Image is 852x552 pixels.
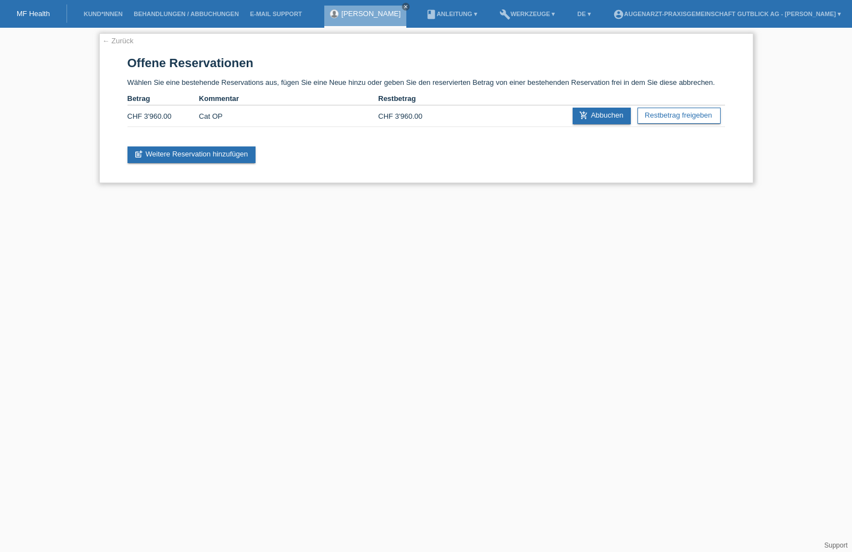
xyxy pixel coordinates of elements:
a: DE ▾ [572,11,596,17]
h1: Offene Reservationen [127,56,725,70]
th: Kommentar [199,92,378,105]
td: CHF 3'960.00 [378,105,450,127]
td: CHF 3'960.00 [127,105,199,127]
i: account_circle [613,9,624,20]
div: Wählen Sie eine bestehende Reservations aus, fügen Sie eine Neue hinzu oder geben Sie den reservi... [99,33,753,183]
a: ← Zurück [103,37,134,45]
a: buildWerkzeuge ▾ [494,11,561,17]
a: add_shopping_cartAbbuchen [573,108,631,124]
a: account_circleAugenarzt-Praxisgemeinschaft Gutblick AG - [PERSON_NAME] ▾ [608,11,846,17]
a: E-Mail Support [244,11,308,17]
a: MF Health [17,9,50,18]
td: Cat OP [199,105,378,127]
i: add_shopping_cart [579,111,588,120]
i: post_add [134,150,143,159]
i: book [426,9,437,20]
a: Kund*innen [78,11,128,17]
th: Restbetrag [378,92,450,105]
a: Behandlungen / Abbuchungen [128,11,244,17]
th: Betrag [127,92,199,105]
a: Restbetrag freigeben [637,108,720,124]
i: close [403,4,409,9]
a: Support [824,541,848,549]
a: [PERSON_NAME] [341,9,401,18]
a: bookAnleitung ▾ [420,11,483,17]
a: post_addWeitere Reservation hinzufügen [127,146,256,163]
i: build [499,9,511,20]
a: close [402,3,410,11]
